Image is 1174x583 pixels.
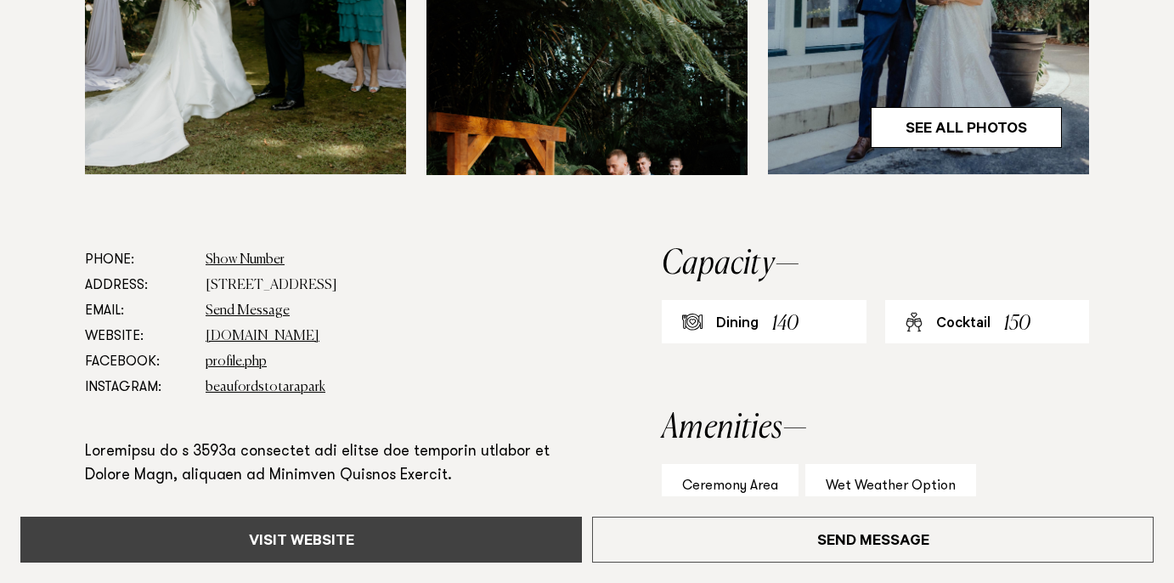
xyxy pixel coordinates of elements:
[85,298,192,324] dt: Email:
[206,304,290,318] a: Send Message
[85,375,192,400] dt: Instagram:
[20,517,582,563] a: Visit Website
[716,314,759,335] div: Dining
[206,273,552,298] dd: [STREET_ADDRESS]
[206,253,285,267] a: Show Number
[871,107,1062,148] a: See All Photos
[662,464,799,507] div: Ceremony Area
[936,314,991,335] div: Cocktail
[85,247,192,273] dt: Phone:
[662,247,1089,281] h2: Capacity
[85,324,192,349] dt: Website:
[1004,308,1030,340] div: 150
[206,330,319,343] a: [DOMAIN_NAME]
[206,381,325,394] a: beaufordstotarapark
[772,308,799,340] div: 140
[662,411,1089,445] h2: Amenities
[85,273,192,298] dt: Address:
[805,464,976,507] div: Wet Weather Option
[592,517,1154,563] a: Send Message
[85,349,192,375] dt: Facebook:
[206,355,267,369] a: profile.php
